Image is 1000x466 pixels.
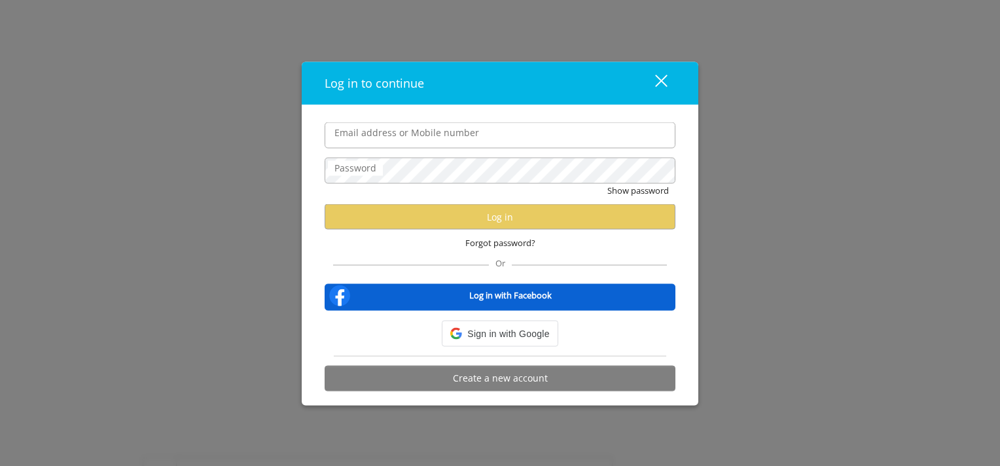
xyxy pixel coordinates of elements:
input: Password [325,158,675,184]
label: Password [328,161,383,175]
label: Email address or Mobile number [328,126,486,140]
button: close dialog [631,70,675,97]
input: Email address or Mobile number [325,122,675,149]
b: Log in with Facebook [469,289,552,302]
button: Log in [325,204,675,230]
span: Forgot password? [465,236,535,250]
button: Create a new account [325,365,675,391]
span: Log in to continue [325,75,424,91]
div: Sign in with Google [442,320,558,346]
span: Or [489,257,512,268]
img: facebook-logo [327,282,353,308]
span: Sign in with Google [467,326,549,340]
div: close dialog [640,73,666,93]
button: Show password [607,184,669,198]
